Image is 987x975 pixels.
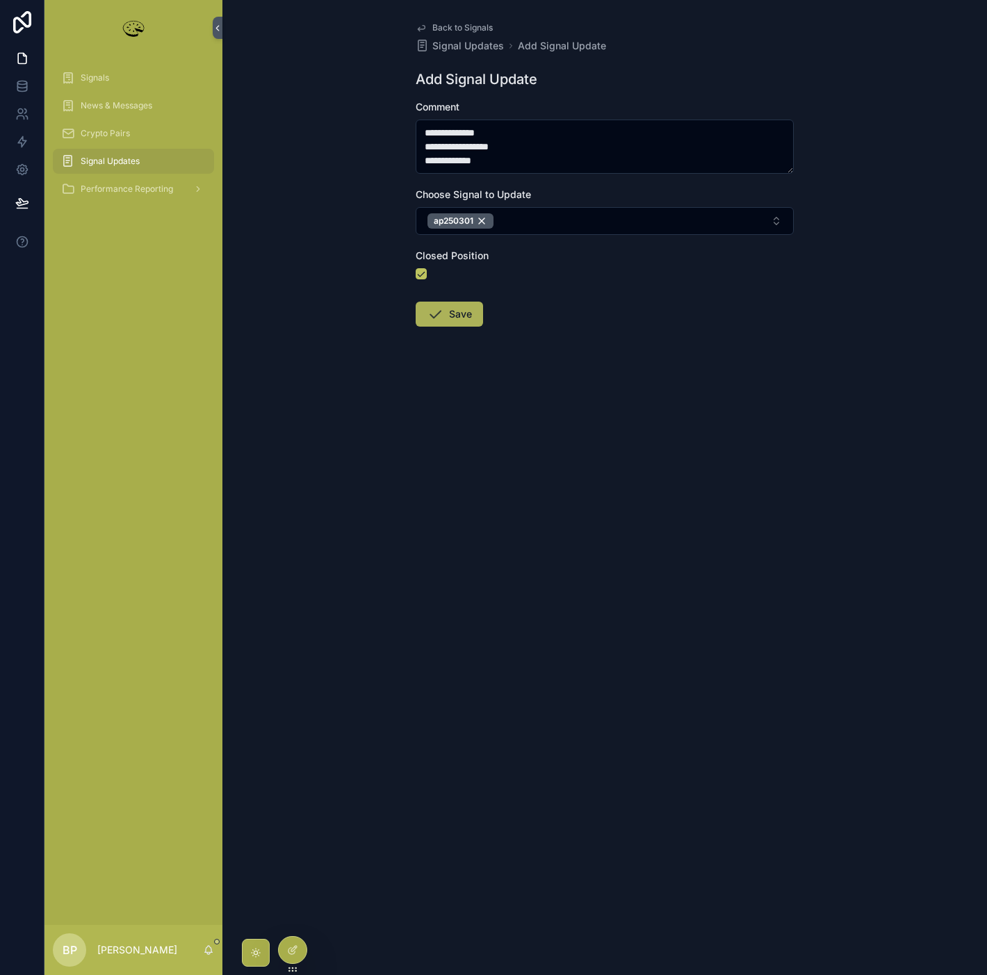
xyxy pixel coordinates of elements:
[427,213,493,229] button: Unselect 3470
[97,943,177,957] p: [PERSON_NAME]
[416,101,459,113] span: Comment
[416,207,794,235] button: Select Button
[53,177,214,202] a: Performance Reporting
[120,17,147,39] img: App logo
[416,302,483,327] button: Save
[81,100,152,111] span: News & Messages
[53,65,214,90] a: Signals
[81,183,173,195] span: Performance Reporting
[44,56,222,220] div: scrollable content
[416,188,531,200] span: Choose Signal to Update
[416,249,489,261] span: Closed Position
[416,69,537,89] h1: Add Signal Update
[416,39,504,53] a: Signal Updates
[53,121,214,146] a: Crypto Pairs
[81,128,130,139] span: Crypto Pairs
[434,215,473,227] span: ap250301
[53,93,214,118] a: News & Messages
[518,39,606,53] a: Add Signal Update
[416,22,493,33] a: Back to Signals
[81,156,140,167] span: Signal Updates
[63,942,77,958] span: BP
[432,22,493,33] span: Back to Signals
[432,39,504,53] span: Signal Updates
[81,72,109,83] span: Signals
[53,149,214,174] a: Signal Updates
